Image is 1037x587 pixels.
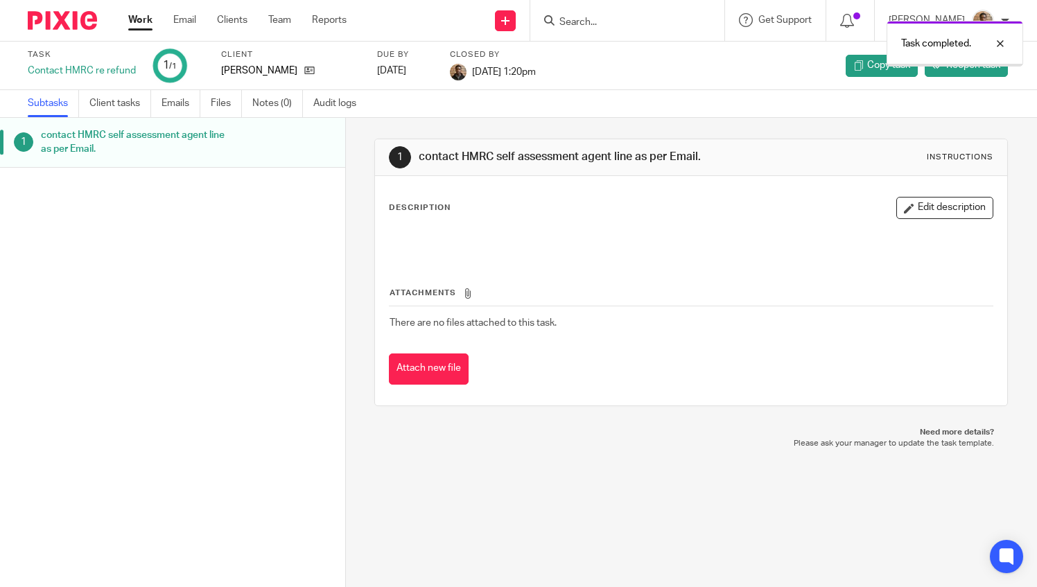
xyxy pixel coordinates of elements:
[972,10,994,32] img: WhatsApp%20Image%202025-04-23%20.jpg
[450,49,536,60] label: Closed by
[312,13,347,27] a: Reports
[163,58,177,73] div: 1
[217,13,247,27] a: Clients
[28,11,97,30] img: Pixie
[162,90,200,117] a: Emails
[389,146,411,168] div: 1
[419,150,721,164] h1: contact HMRC self assessment agent line as per Email.
[89,90,151,117] a: Client tasks
[450,64,467,80] img: WhatsApp%20Image%202025-04-23%20.jpg
[41,125,234,160] h1: contact HMRC self assessment agent line as per Email.
[313,90,367,117] a: Audit logs
[28,49,136,60] label: Task
[28,64,136,78] div: Contact HMRC re refund
[28,90,79,117] a: Subtasks
[472,67,536,76] span: [DATE] 1:20pm
[389,353,469,385] button: Attach new file
[211,90,242,117] a: Files
[221,64,297,78] p: [PERSON_NAME]
[169,62,177,70] small: /1
[14,132,33,152] div: 1
[388,438,994,449] p: Please ask your manager to update the task template.
[268,13,291,27] a: Team
[377,64,433,78] div: [DATE]
[927,152,993,163] div: Instructions
[896,197,993,219] button: Edit description
[128,13,152,27] a: Work
[221,49,360,60] label: Client
[390,289,456,297] span: Attachments
[901,37,971,51] p: Task completed.
[388,427,994,438] p: Need more details?
[389,202,451,213] p: Description
[390,318,557,328] span: There are no files attached to this task.
[173,13,196,27] a: Email
[252,90,303,117] a: Notes (0)
[377,49,433,60] label: Due by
